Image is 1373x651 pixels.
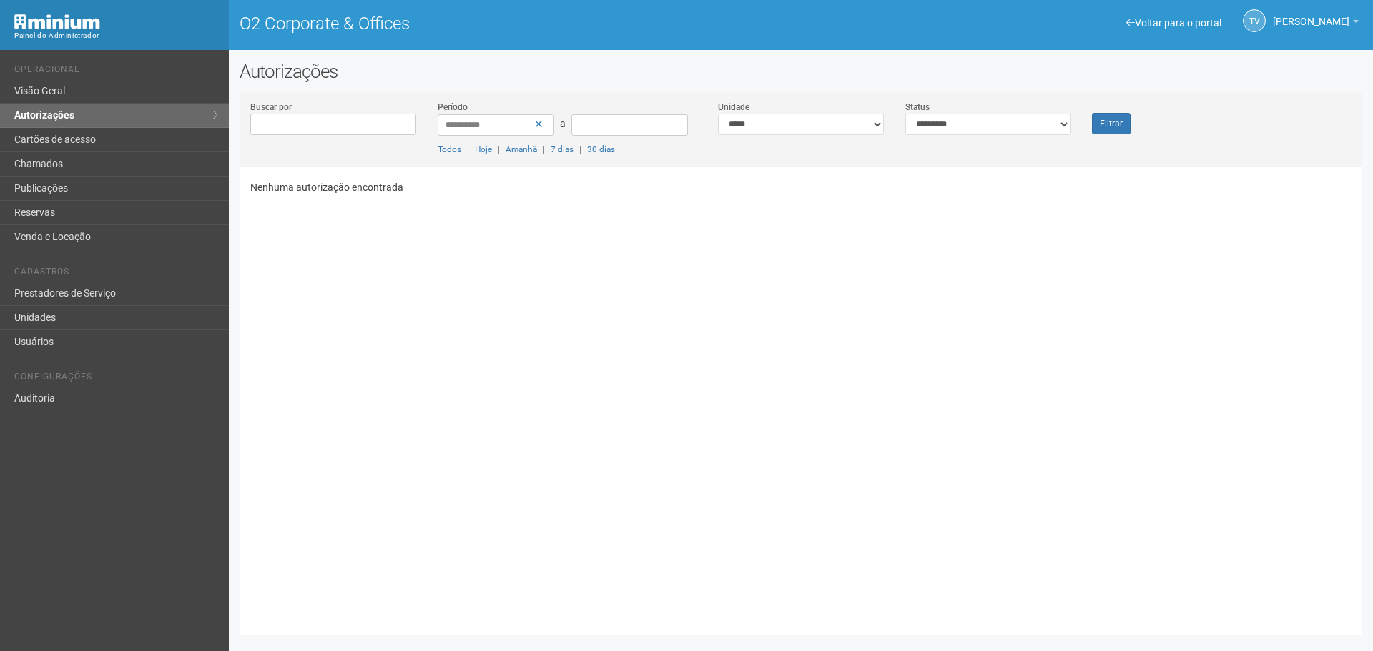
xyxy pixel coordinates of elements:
span: | [498,144,500,154]
li: Configurações [14,372,218,387]
span: | [467,144,469,154]
a: 7 dias [551,144,574,154]
a: Voltar para o portal [1126,17,1221,29]
a: Todos [438,144,461,154]
img: Minium [14,14,100,29]
p: Nenhuma autorização encontrada [250,181,1352,194]
span: | [543,144,545,154]
span: Thayane Vasconcelos Torres [1273,2,1349,27]
label: Unidade [718,101,749,114]
label: Buscar por [250,101,292,114]
a: [PERSON_NAME] [1273,18,1359,29]
h2: Autorizações [240,61,1362,82]
li: Operacional [14,64,218,79]
a: Hoje [475,144,492,154]
label: Status [905,101,930,114]
button: Filtrar [1092,113,1131,134]
li: Cadastros [14,267,218,282]
div: Painel do Administrador [14,29,218,42]
a: TV [1243,9,1266,32]
span: | [579,144,581,154]
a: Amanhã [506,144,537,154]
span: a [560,118,566,129]
a: 30 dias [587,144,615,154]
h1: O2 Corporate & Offices [240,14,790,33]
label: Período [438,101,468,114]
